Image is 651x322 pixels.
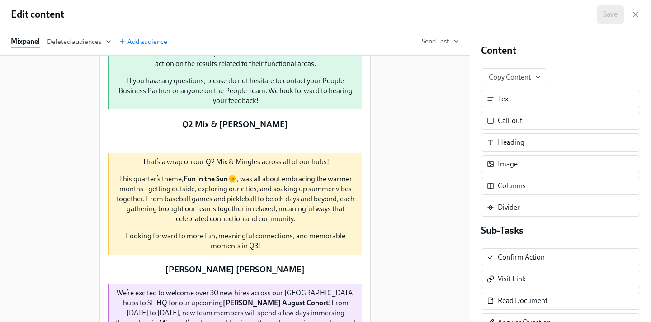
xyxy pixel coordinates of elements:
div: Image [481,155,640,173]
div: [PERSON_NAME] [PERSON_NAME] [107,263,363,276]
div: Divider [481,199,640,217]
div: Divider [498,203,520,213]
div: That’s a wrap on our Q2 Mix & Mingles across all of our hubs! This quarter’s theme,Fun in the Sun... [107,152,363,256]
div: Text [481,90,640,108]
div: Columns [481,177,640,195]
div: Confirm Action [498,252,545,262]
div: Heading [481,133,640,152]
h4: Content [481,44,640,57]
button: Send Test [422,37,459,46]
div: Visit Link [498,274,526,284]
div: Q2 Mix & [PERSON_NAME] [107,118,363,131]
div: Text [498,94,510,104]
div: Visit Link [481,270,640,288]
div: Heading [498,137,524,147]
div: Image [498,159,518,169]
span: Copy Content [489,73,540,82]
div: Read Document [498,296,547,306]
h1: Edit content [11,8,64,21]
span: Deleted audiences [47,37,111,46]
h4: Sub-Tasks [481,224,640,237]
button: Copy Content [481,68,547,86]
button: Deleted audiences [47,37,111,47]
div: Read Document [481,292,640,310]
span: Add audience [118,37,167,46]
div: Confirm Action [481,248,640,266]
div: Call-out [481,112,640,130]
button: Add audience [118,37,167,47]
div: Call-out [498,116,522,126]
div: Columns [498,181,526,191]
div: Mixpanel [11,37,40,48]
